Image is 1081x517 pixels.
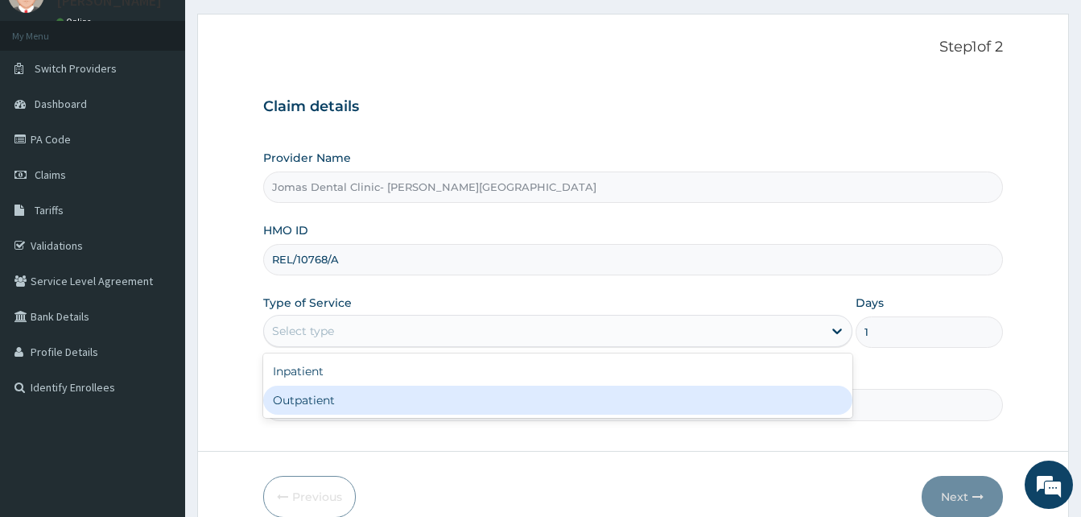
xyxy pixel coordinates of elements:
[263,357,852,386] div: Inpatient
[30,81,65,121] img: d_794563401_company_1708531726252_794563401
[35,61,117,76] span: Switch Providers
[263,386,852,415] div: Outpatient
[856,295,884,311] label: Days
[263,150,351,166] label: Provider Name
[264,8,303,47] div: Minimize live chat window
[263,222,308,238] label: HMO ID
[35,97,87,111] span: Dashboard
[272,323,334,339] div: Select type
[35,168,66,182] span: Claims
[263,98,1003,116] h3: Claim details
[93,155,222,318] span: We're online!
[35,203,64,217] span: Tariffs
[263,295,352,311] label: Type of Service
[56,16,95,27] a: Online
[84,90,270,111] div: Chat with us now
[263,244,1003,275] input: Enter HMO ID
[8,345,307,402] textarea: Type your message and hit 'Enter'
[263,39,1003,56] p: Step 1 of 2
